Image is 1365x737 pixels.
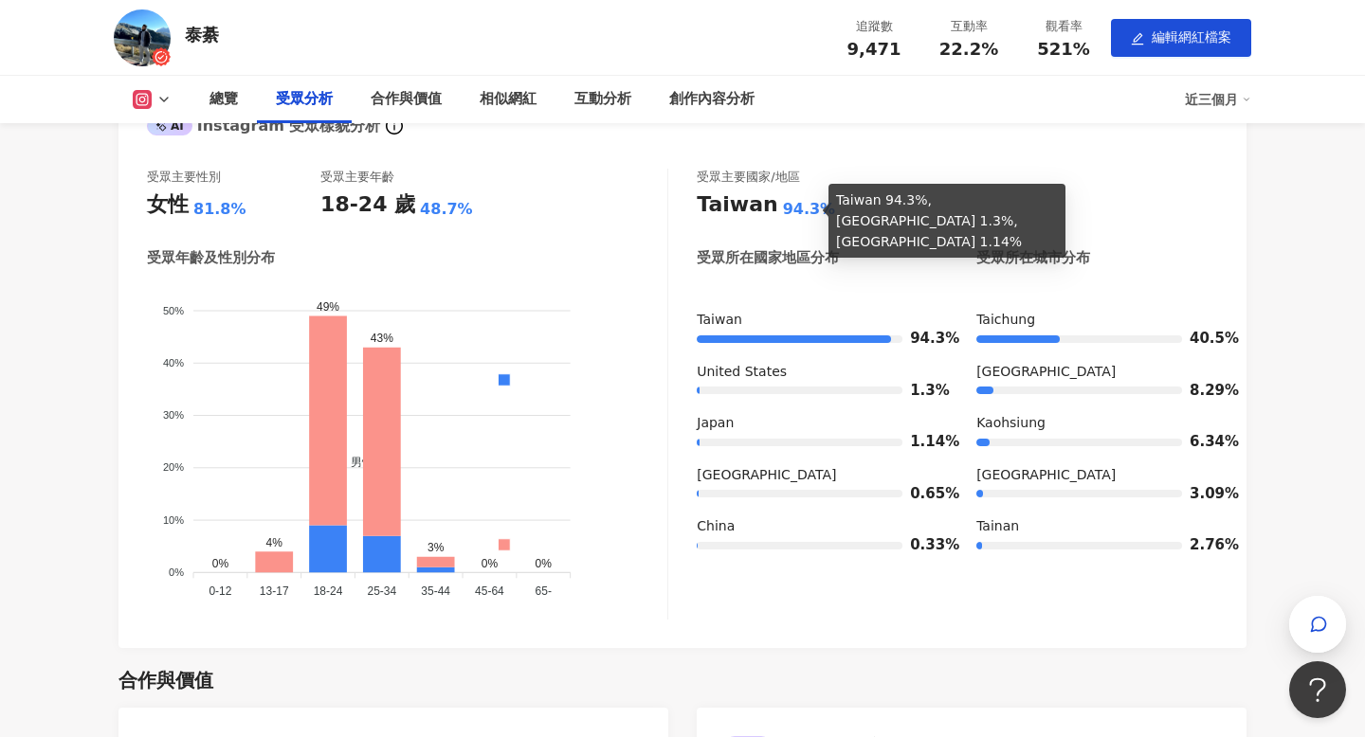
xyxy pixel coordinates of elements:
div: [GEOGRAPHIC_DATA] [976,363,1218,382]
tspan: 45-64 [475,584,504,598]
span: 22.2% [939,40,998,59]
div: 創作內容分析 [669,88,755,111]
div: 受眾主要年齡 [320,169,394,186]
tspan: 20% [163,461,184,473]
div: United States [697,363,938,382]
img: KOL Avatar [114,9,171,66]
span: 521% [1037,40,1090,59]
tspan: 18-24 [314,584,343,598]
div: China [697,517,938,536]
span: 男性 [337,456,373,469]
button: edit編輯網紅檔案 [1111,19,1251,57]
div: Japan [697,414,938,433]
div: 受眾所在城市分布 [976,248,1090,268]
div: 受眾年齡及性別分布 [147,248,275,268]
div: AI [147,117,192,135]
div: 受眾主要國家/地區 [697,169,799,186]
div: 受眾所在國家地區分布 [697,248,839,268]
tspan: 35-44 [421,584,450,598]
div: Taichung [976,311,1218,330]
div: 追蹤數 [838,17,910,36]
span: 3.09% [1190,487,1218,501]
span: 9,471 [847,39,901,59]
tspan: 0-12 [209,584,231,598]
div: 互動率 [933,17,1005,36]
div: 泰綦 [185,23,219,46]
div: 18-24 歲 [320,190,415,220]
div: 相似網紅 [480,88,537,111]
span: 6.34% [1190,435,1218,449]
div: [GEOGRAPHIC_DATA] [697,466,938,485]
div: 近三個月 [1185,84,1251,115]
tspan: 0% [169,566,184,578]
tspan: 10% [163,514,184,526]
div: 互動分析 [574,88,631,111]
div: 94.3% [783,199,836,220]
span: 1.14% [910,435,938,449]
span: 2.76% [1190,538,1218,552]
div: 觀看率 [1028,17,1100,36]
span: 94.3% [910,332,938,346]
span: edit [1131,32,1144,45]
div: Instagram 受眾樣貌分析 [147,116,380,136]
div: 總覽 [209,88,238,111]
div: 81.8% [193,199,246,220]
tspan: 40% [163,357,184,368]
div: Taiwan 94.3%, [GEOGRAPHIC_DATA] 1.3%, [GEOGRAPHIC_DATA] 1.14% [828,184,1065,258]
div: 受眾分析 [276,88,333,111]
span: 8.29% [1190,384,1218,398]
div: 女性 [147,190,189,220]
span: 0.65% [910,487,938,501]
div: 受眾主要性別 [147,169,221,186]
span: 40.5% [1190,332,1218,346]
div: 合作與價值 [118,667,213,693]
tspan: 50% [163,305,184,316]
tspan: 25-34 [367,584,396,598]
div: Taiwan [697,190,777,220]
span: 1.3% [910,384,938,398]
div: 48.7% [420,199,473,220]
iframe: Help Scout Beacon - Open [1289,661,1346,718]
tspan: 30% [163,409,184,421]
div: [GEOGRAPHIC_DATA] [976,466,1218,485]
div: Kaohsiung [976,414,1218,433]
div: Tainan [976,517,1218,536]
span: info-circle [383,115,406,137]
span: 編輯網紅檔案 [1152,29,1231,45]
tspan: 65- [536,584,552,598]
div: 合作與價值 [371,88,442,111]
tspan: 13-17 [260,584,289,598]
span: 0.33% [910,538,938,552]
div: Taiwan [697,311,938,330]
